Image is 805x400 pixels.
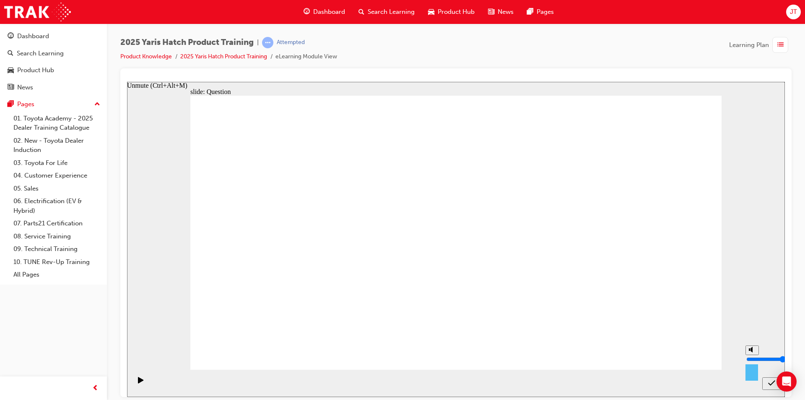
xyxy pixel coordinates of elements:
[790,7,797,17] span: JT
[777,40,784,50] span: list-icon
[438,7,475,17] span: Product Hub
[520,3,561,21] a: pages-iconPages
[17,65,54,75] div: Product Hub
[3,27,104,97] button: DashboardSearch LearningProduct HubNews
[635,288,654,315] nav: slide navigation
[3,80,104,95] a: News
[10,256,104,269] a: 10. TUNE Rev-Up Training
[527,7,533,17] span: pages-icon
[275,52,337,62] li: eLearning Module View
[3,63,104,78] a: Product Hub
[17,83,33,92] div: News
[8,84,14,92] span: news-icon
[3,97,104,112] button: Pages
[92,383,99,394] span: prev-icon
[786,5,801,19] button: JT
[10,182,104,195] a: 05. Sales
[3,46,104,61] a: Search Learning
[4,288,18,315] div: playback controls
[17,49,64,58] div: Search Learning
[297,3,352,21] a: guage-iconDashboard
[421,3,481,21] a: car-iconProduct Hub
[428,7,434,17] span: car-icon
[4,295,18,309] button: Play (Ctrl+Alt+P)
[10,217,104,230] a: 07. Parts21 Certification
[277,39,305,47] div: Attempted
[3,29,104,44] a: Dashboard
[10,243,104,256] a: 09. Technical Training
[10,268,104,281] a: All Pages
[8,50,13,58] span: search-icon
[10,230,104,243] a: 08. Service Training
[498,7,514,17] span: News
[358,7,364,17] span: search-icon
[180,53,267,60] a: 2025 Yaris Hatch Product Training
[313,7,345,17] span: Dashboard
[8,67,14,74] span: car-icon
[94,99,100,110] span: up-icon
[537,7,554,17] span: Pages
[368,7,415,17] span: Search Learning
[304,7,310,17] span: guage-icon
[262,37,273,48] span: learningRecordVerb_ATTEMPT-icon
[10,157,104,170] a: 03. Toyota For Life
[352,3,421,21] a: search-iconSearch Learning
[729,37,792,53] button: Learning Plan
[257,38,259,47] span: |
[776,371,797,392] div: Open Intercom Messenger
[488,7,494,17] span: news-icon
[10,112,104,134] a: 01. Toyota Academy - 2025 Dealer Training Catalogue
[10,195,104,217] a: 06. Electrification (EV & Hybrid)
[10,134,104,157] a: 02. New - Toyota Dealer Induction
[8,33,14,40] span: guage-icon
[635,295,654,308] button: Submit (Ctrl+Alt+S)
[8,101,14,108] span: pages-icon
[120,38,254,47] span: 2025 Yaris Hatch Product Training
[614,288,631,315] div: misc controls
[10,169,104,182] a: 04. Customer Experience
[17,31,49,41] div: Dashboard
[481,3,520,21] a: news-iconNews
[120,53,172,60] a: Product Knowledge
[729,40,769,50] span: Learning Plan
[17,99,34,109] div: Pages
[4,3,71,21] img: Trak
